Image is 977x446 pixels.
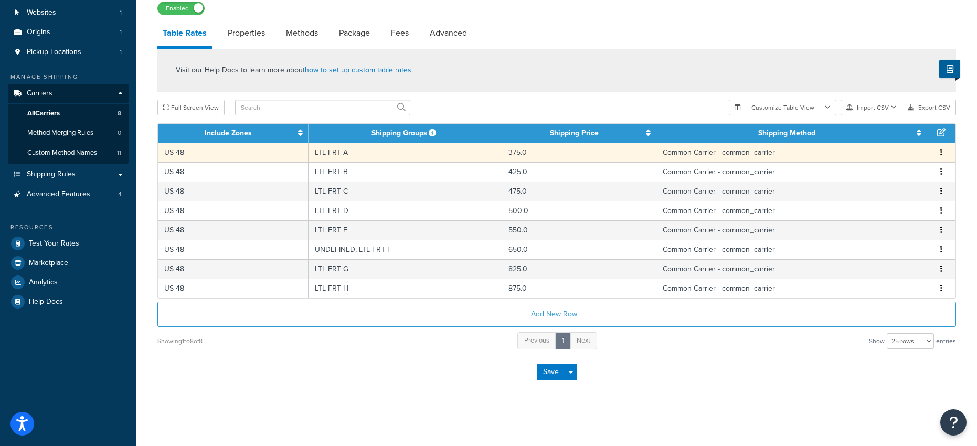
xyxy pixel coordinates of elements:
[334,20,375,46] a: Package
[8,72,129,81] div: Manage Shipping
[118,109,121,118] span: 8
[158,220,309,240] td: US 48
[502,182,656,201] td: 475.0
[27,8,56,17] span: Websites
[27,109,60,118] span: All Carriers
[570,332,597,349] a: Next
[158,2,204,15] label: Enabled
[502,259,656,279] td: 825.0
[386,20,414,46] a: Fees
[502,143,656,162] td: 375.0
[555,332,571,349] a: 1
[27,190,90,199] span: Advanced Features
[656,259,927,279] td: Common Carrier - common_carrier
[176,65,413,76] p: Visit our Help Docs to learn more about .
[656,279,927,298] td: Common Carrier - common_carrier
[517,332,556,349] a: Previous
[222,20,270,46] a: Properties
[309,201,502,220] td: LTL FRT D
[729,100,836,115] button: Customize Table View
[120,8,122,17] span: 1
[8,234,129,253] li: Test Your Rates
[27,170,76,179] span: Shipping Rules
[309,279,502,298] td: LTL FRT H
[205,128,252,139] a: Include Zones
[8,43,129,62] a: Pickup Locations1
[841,100,902,115] button: Import CSV
[158,201,309,220] td: US 48
[502,279,656,298] td: 875.0
[157,302,956,327] button: Add New Row +
[577,335,590,345] span: Next
[281,20,323,46] a: Methods
[424,20,472,46] a: Advanced
[8,123,129,143] a: Method Merging Rules0
[656,182,927,201] td: Common Carrier - common_carrier
[158,162,309,182] td: US 48
[8,3,129,23] a: Websites1
[502,220,656,240] td: 550.0
[8,43,129,62] li: Pickup Locations
[8,23,129,42] li: Origins
[8,185,129,204] li: Advanced Features
[157,20,212,49] a: Table Rates
[309,220,502,240] td: LTL FRT E
[158,240,309,259] td: US 48
[158,182,309,201] td: US 48
[502,162,656,182] td: 425.0
[117,148,121,157] span: 11
[8,123,129,143] li: Method Merging Rules
[309,143,502,162] td: LTL FRT A
[656,220,927,240] td: Common Carrier - common_carrier
[27,89,52,98] span: Carriers
[118,129,121,137] span: 0
[8,165,129,184] a: Shipping Rules
[120,28,122,37] span: 1
[8,84,129,164] li: Carriers
[8,223,129,232] div: Resources
[8,292,129,311] a: Help Docs
[309,182,502,201] td: LTL FRT C
[869,334,885,348] span: Show
[158,259,309,279] td: US 48
[309,259,502,279] td: LTL FRT G
[235,100,410,115] input: Search
[118,190,122,199] span: 4
[502,240,656,259] td: 650.0
[656,240,927,259] td: Common Carrier - common_carrier
[157,100,225,115] button: Full Screen View
[29,278,58,287] span: Analytics
[758,128,815,139] a: Shipping Method
[8,143,129,163] a: Custom Method Names11
[8,3,129,23] li: Websites
[939,60,960,78] button: Show Help Docs
[8,273,129,292] a: Analytics
[29,259,68,268] span: Marketplace
[550,128,599,139] a: Shipping Price
[502,201,656,220] td: 500.0
[305,65,411,76] a: how to set up custom table rates
[8,143,129,163] li: Custom Method Names
[29,298,63,306] span: Help Docs
[158,279,309,298] td: US 48
[27,48,81,57] span: Pickup Locations
[27,148,97,157] span: Custom Method Names
[309,162,502,182] td: LTL FRT B
[8,253,129,272] a: Marketplace
[656,162,927,182] td: Common Carrier - common_carrier
[940,409,967,436] button: Open Resource Center
[902,100,956,115] button: Export CSV
[158,143,309,162] td: US 48
[27,28,50,37] span: Origins
[656,201,927,220] td: Common Carrier - common_carrier
[537,364,565,380] button: Save
[157,334,203,348] div: Showing 1 to 8 of 8
[8,23,129,42] a: Origins1
[8,104,129,123] a: AllCarriers8
[8,185,129,204] a: Advanced Features4
[120,48,122,57] span: 1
